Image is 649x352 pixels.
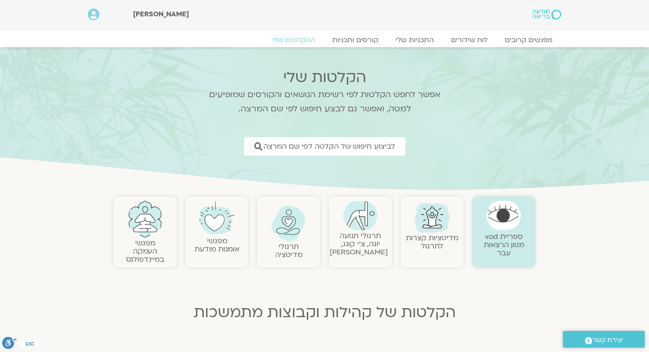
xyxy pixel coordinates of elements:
h2: הקלטות שלי [198,69,451,86]
a: מדיטציות קצרות לתרגול [406,233,458,251]
a: תרגולימדיטציה [275,242,303,260]
a: מפגשים קרובים [496,36,561,44]
nav: Menu [88,36,561,44]
a: לוח שידורים [442,36,496,44]
a: ההקלטות שלי [263,36,324,44]
a: יצירת קשר [563,331,645,348]
span: לביצוע חיפוש של הקלטה לפי שם המרצה [263,142,395,150]
a: מפגשיאומנות מודעת [195,236,239,254]
a: תרגולי תנועהיוגה, צ׳י קונג, [PERSON_NAME] [330,231,388,257]
span: יצירת קשר [592,334,623,346]
a: לביצוע חיפוש של הקלטה לפי שם המרצה [244,137,405,156]
p: אפשר לחפש הקלטות לפי רשימת הנושאים והקורסים שמופיעים למטה, ואפשר גם לבצע חיפוש לפי שם המרצה. [198,88,451,116]
span: [PERSON_NAME] [133,9,189,19]
a: התכניות שלי [387,36,442,44]
a: קורסים ותכניות [324,36,387,44]
h2: הקלטות של קהילות וקבוצות מתמשכות [114,304,535,321]
a: מפגשיהעמקה במיינדפולנס [126,238,164,264]
a: ספריית vodמגוון הרצאות עבר [484,232,524,258]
